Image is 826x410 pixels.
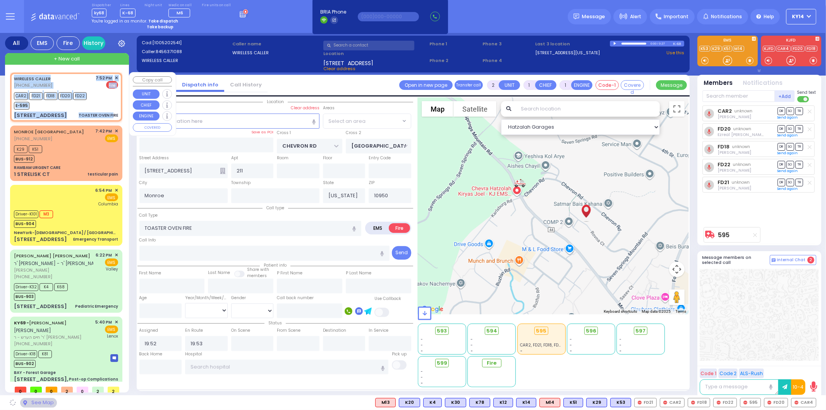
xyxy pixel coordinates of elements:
[251,129,273,135] label: Save as POI
[328,117,366,125] span: Select an area
[768,401,771,405] img: red-radio-icon.svg
[596,80,619,90] button: Code-1
[323,180,334,186] label: State
[539,398,560,407] div: ALS
[797,90,816,95] span: Send text
[133,100,160,110] button: CHIEF
[791,379,805,395] button: 10-4
[778,107,785,115] span: DR
[795,143,803,150] span: TR
[105,193,118,201] span: EMS
[247,267,269,272] small: Share with
[778,161,785,168] span: DR
[77,387,88,393] span: 0
[792,46,805,52] a: FD20
[73,92,87,100] span: FD22
[277,270,302,276] label: P First Name
[775,90,795,102] button: +Add
[621,80,644,90] button: Covered
[499,80,520,90] button: UNIT
[14,293,35,301] span: BUS-903
[733,126,752,132] span: unknown
[718,162,730,167] a: FD22
[574,14,579,19] img: message.svg
[110,354,118,362] img: message-box.svg
[231,295,246,301] label: Gender
[168,3,193,8] label: Medic on call
[511,175,529,191] div: 595
[88,171,118,177] div: testicular pain
[260,262,290,268] span: Patient info
[669,262,685,277] button: Map camera controls
[231,180,251,186] label: Township
[392,351,407,357] label: Pick up
[744,401,747,405] img: red-radio-icon.svg
[139,114,319,128] input: Search location here
[718,232,730,238] a: 595
[718,126,731,132] a: FD20
[657,39,659,48] div: /
[421,348,423,354] span: -
[323,105,335,111] label: Areas
[469,398,490,407] div: K78
[570,342,572,348] span: -
[636,327,646,335] span: 597
[115,128,118,134] span: ✕
[399,398,420,407] div: K20
[277,155,288,161] label: Room
[69,376,118,382] div: Post-op Complications
[148,18,178,24] strong: Take dispatch
[469,398,490,407] div: BLS
[718,369,738,378] button: Code 2
[421,374,423,380] span: -
[437,327,447,335] span: 593
[570,348,572,354] span: -
[139,180,148,186] label: City
[787,179,794,186] span: SO
[133,112,160,121] button: ENGINE
[763,46,775,52] a: KJFD
[323,65,355,72] span: Clear address
[563,398,583,407] div: BLS
[30,387,42,393] span: 0
[483,41,533,47] span: Phone 3
[15,387,26,393] span: 0
[14,341,52,347] span: [PHONE_NUMBER]
[263,205,288,211] span: Call type
[536,50,600,56] a: [STREET_ADDRESS][US_STATE]
[421,342,423,348] span: -
[14,320,29,326] span: KY69 -
[14,220,36,228] span: BUS-904
[429,41,480,47] span: Phone 1
[487,359,496,367] span: Fire
[699,46,710,52] a: K53
[277,130,291,136] label: Cross 1
[673,41,684,47] div: K-68
[778,125,785,133] span: DR
[323,59,373,65] span: [STREET_ADDRESS]
[232,41,321,47] label: Caller name
[375,398,396,407] div: M13
[586,398,607,407] div: BLS
[14,303,67,310] div: [STREET_ADDRESS]
[733,162,751,167] span: unknown
[152,40,182,46] span: [1005202541]
[38,350,52,358] span: K81
[232,50,321,56] label: WIRELESS CALLER
[630,13,641,20] span: Alert
[486,327,497,335] span: 594
[115,187,118,194] span: ✕
[739,369,764,378] button: ALS-Rush
[807,257,814,264] span: 2
[732,144,750,150] span: unknown
[96,252,112,258] span: 6:22 PM
[133,76,172,84] button: Copy call
[105,134,118,142] span: EMS
[786,9,816,24] button: KY14
[764,13,774,20] span: Help
[208,270,230,276] label: Last Name
[346,270,371,276] label: P Last Name
[367,223,389,233] label: EMS
[421,369,423,374] span: -
[761,38,821,44] label: KJFD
